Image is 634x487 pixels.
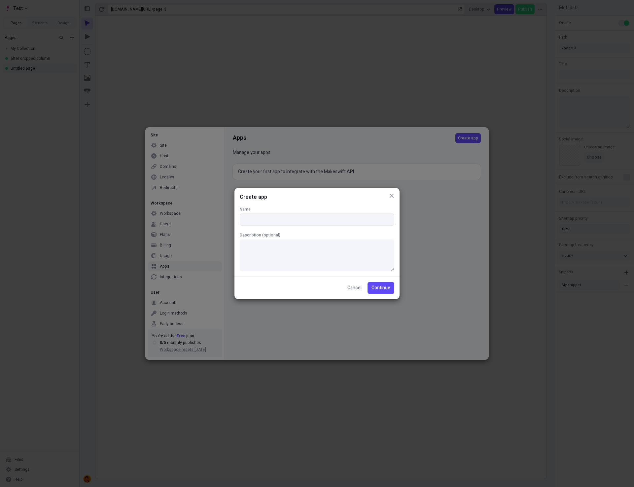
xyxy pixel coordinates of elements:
div: Create app [234,188,400,201]
button: Cancel [343,282,366,294]
span: Continue [371,284,390,292]
input: Name [240,214,394,226]
div: Name [240,206,394,212]
textarea: Description (optional) [240,240,394,271]
div: Description (optional) [240,232,394,238]
span: Cancel [347,284,362,292]
button: Continue [368,282,394,294]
